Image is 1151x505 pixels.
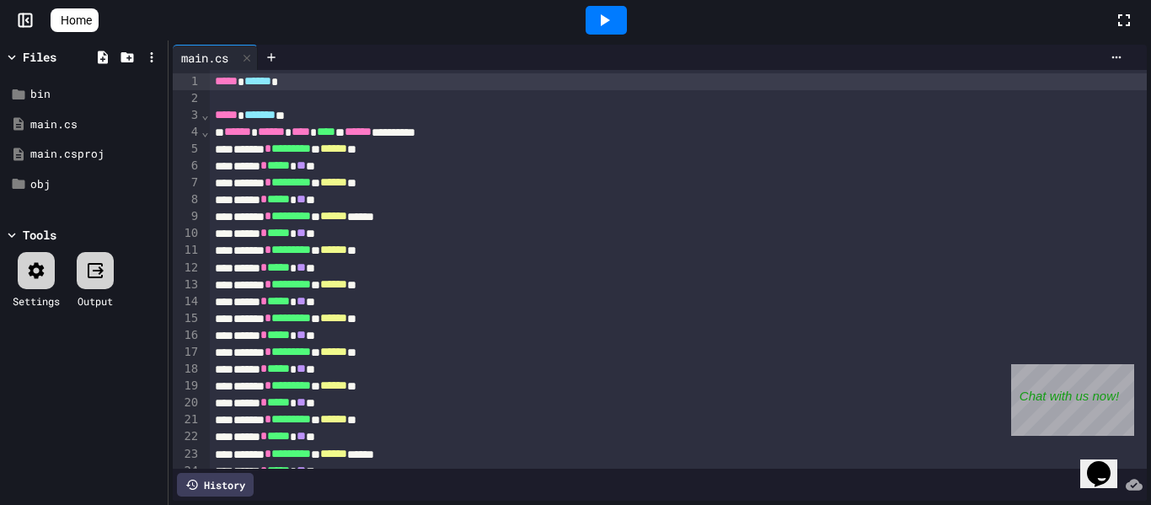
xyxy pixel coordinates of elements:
span: Fold line [201,108,209,121]
div: 6 [173,158,201,175]
div: 7 [173,175,201,191]
span: Home [61,12,92,29]
div: 17 [173,344,201,361]
a: Home [51,8,99,32]
div: 13 [173,277,201,293]
div: 15 [173,310,201,327]
div: Settings [13,293,60,309]
div: 3 [173,107,201,124]
div: Files [23,48,56,66]
div: 1 [173,73,201,90]
div: main.cs [173,45,258,70]
div: 21 [173,411,201,428]
div: 10 [173,225,201,242]
iframe: chat widget [1011,364,1134,436]
div: 20 [173,395,201,411]
div: Tools [23,226,56,244]
div: 24 [173,463,201,480]
div: 19 [173,378,201,395]
div: 9 [173,208,201,225]
div: 8 [173,191,201,208]
div: bin [30,86,162,103]
div: History [177,473,254,497]
div: 2 [173,90,201,107]
div: main.csproj [30,146,162,163]
span: Fold line [201,125,209,138]
div: 23 [173,446,201,463]
div: 14 [173,293,201,310]
div: 22 [173,428,201,445]
div: 4 [173,124,201,141]
iframe: chat widget [1080,438,1134,488]
div: Output [78,293,113,309]
div: main.cs [30,116,162,133]
div: 12 [173,260,201,277]
div: 11 [173,242,201,259]
div: 5 [173,141,201,158]
div: main.cs [173,49,237,67]
div: obj [30,176,162,193]
div: 16 [173,327,201,344]
div: 18 [173,361,201,378]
